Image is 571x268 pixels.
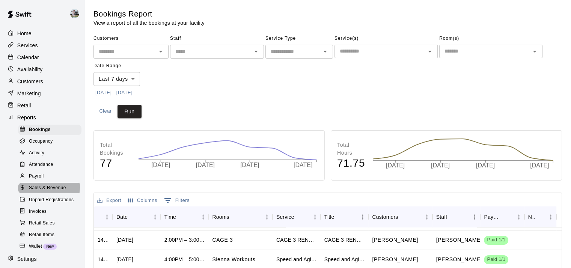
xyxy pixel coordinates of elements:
span: Paid 1/1 [484,236,508,244]
button: Sort [398,212,408,222]
span: New [43,244,57,248]
a: Unpaid Registrations [18,194,84,206]
div: Fri, Sep 12, 2025 [116,236,133,244]
p: Calendar [17,54,39,61]
tspan: [DATE] [196,162,215,168]
div: 1417951 [98,256,109,263]
span: Customers [93,33,169,45]
a: Calendar [6,52,78,63]
button: Menu [357,211,368,223]
p: Sienna Workouts [212,256,256,263]
button: Select columns [126,195,159,206]
button: Sort [98,212,108,222]
button: Menu [261,211,273,223]
h5: Bookings Report [93,9,205,19]
a: Home [6,28,78,39]
h4: 71.75 [337,157,365,170]
div: Time [161,206,209,227]
a: Availability [6,64,78,75]
span: Paid 1/1 [484,256,508,263]
div: Activity [18,148,81,158]
button: Run [118,105,142,119]
div: CAGE 3 RENTAL [276,236,317,244]
tspan: [DATE] [294,162,312,168]
div: Customers [368,206,432,227]
button: Menu [101,211,113,223]
button: Open [320,46,330,57]
div: Settings [6,253,78,265]
span: Occupancy [29,138,53,145]
div: CAGE 3 RENTAL [324,236,365,244]
span: Service(s) [334,33,438,45]
div: Customers [6,76,78,87]
div: Staff [432,206,481,227]
button: Sort [503,212,513,222]
p: Total Bookings [100,141,131,157]
a: Reports [6,112,78,123]
span: Payroll [29,173,44,180]
div: Payment [484,206,502,227]
tspan: [DATE] [386,163,405,169]
p: Total Hours [337,141,365,157]
a: Retail Sales [18,217,84,229]
div: Customers [372,206,398,227]
tspan: [DATE] [476,163,495,169]
button: Menu [149,211,161,223]
a: Activity [18,148,84,159]
div: Payroll [18,171,81,182]
button: Open [155,46,166,57]
span: Bookings [29,126,51,134]
div: Notes [524,206,556,227]
button: Menu [469,211,480,223]
button: Open [425,46,435,57]
p: Marketing [17,90,41,97]
div: Payment [480,206,524,227]
div: Date [113,206,161,227]
button: Sort [128,212,138,222]
p: View a report of all the bookings at your facility [93,19,205,27]
p: Kenton Slack [372,256,418,263]
div: 1419906 [98,236,109,244]
button: Sort [176,212,187,222]
a: Payroll [18,171,84,182]
p: Reports [17,114,36,121]
div: WalletNew [18,241,81,252]
span: Invoices [29,208,47,215]
button: Sort [447,212,458,222]
a: Retail [6,100,78,111]
div: Sales & Revenue [18,183,81,193]
div: Rooms [209,206,273,227]
div: Retail Items [18,230,81,240]
div: Bookings [18,125,81,135]
span: Retail Items [29,231,54,239]
p: Customers [17,78,43,85]
div: Title [324,206,334,227]
a: Invoices [18,206,84,217]
div: Title [321,206,369,227]
p: Retail [17,102,31,109]
button: Open [529,46,540,57]
a: Attendance [18,159,84,171]
span: Retail Sales [29,220,55,227]
img: Matt Hill [70,9,79,18]
span: Date Range [93,60,159,72]
span: Staff [170,33,264,45]
button: [DATE] - [DATE] [93,87,134,99]
span: Attendance [29,161,53,169]
button: Menu [545,211,556,223]
a: Marketing [6,88,78,99]
div: Speed and Agility [276,256,317,263]
button: Open [251,46,261,57]
p: CAGE 3 [212,236,233,244]
div: Matt Hill [69,6,84,21]
p: Sienna Gargano [436,256,482,263]
div: Retail Sales [18,218,81,229]
button: Clear [93,105,118,119]
div: Date [116,206,128,227]
div: Service [273,206,321,227]
button: Export [95,195,123,206]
